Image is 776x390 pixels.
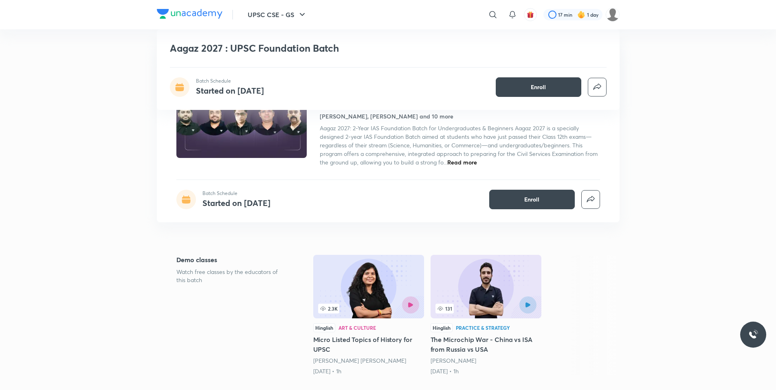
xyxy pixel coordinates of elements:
[313,255,424,375] a: Micro Listed Topics of History for UPSC
[313,367,424,375] div: 6th Jun • 1h
[435,304,454,313] span: 131
[748,330,758,340] img: ttu
[447,158,477,166] span: Read more
[202,190,270,197] p: Batch Schedule
[313,335,424,354] h5: Micro Listed Topics of History for UPSC
[431,357,541,365] div: Aditya Pratap Singh
[431,367,541,375] div: 6th Jul • 1h
[196,85,264,96] h4: Started on [DATE]
[175,84,308,159] img: Thumbnail
[313,323,335,332] div: Hinglish
[320,124,598,166] span: Aagaz 2027: 2-Year IAS Foundation Batch for Undergraduates & Beginners Aagaz 2027 is a specially ...
[318,304,339,313] span: 2.3K
[531,83,546,91] span: Enroll
[320,112,453,121] h4: [PERSON_NAME], [PERSON_NAME] and 10 more
[496,77,581,97] button: Enroll
[431,323,453,332] div: Hinglish
[243,7,312,23] button: UPSC CSE - GS
[176,255,287,265] h5: Demo classes
[157,9,222,19] img: Company Logo
[202,197,270,208] h4: Started on [DATE]
[527,11,534,18] img: avatar
[524,195,539,204] span: Enroll
[431,335,541,354] h5: The Microchip War - China vs ISA from Russia vs USA
[577,11,585,19] img: streak
[524,8,537,21] button: avatar
[431,255,541,375] a: The Microchip War - China vs ISA from Russia vs USA
[489,190,575,209] button: Enroll
[313,357,424,365] div: Nandini Singh Tomar
[431,255,541,375] a: 131HinglishPractice & StrategyThe Microchip War - China vs ISA from Russia vs USA[PERSON_NAME][DA...
[456,325,510,330] div: Practice & Strategy
[196,77,264,85] p: Batch Schedule
[170,42,489,54] h1: Aagaz 2027 : UPSC Foundation Batch
[431,357,476,364] a: [PERSON_NAME]
[313,255,424,375] a: 2.3KHinglishArt & CultureMicro Listed Topics of History for UPSC[PERSON_NAME] [PERSON_NAME][DATE]...
[313,357,406,364] a: [PERSON_NAME] [PERSON_NAME]
[339,325,376,330] div: Art & Culture
[157,9,222,21] a: Company Logo
[176,268,287,284] p: Watch free classes by the educators of this batch
[606,8,620,22] img: Ayush Kumar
